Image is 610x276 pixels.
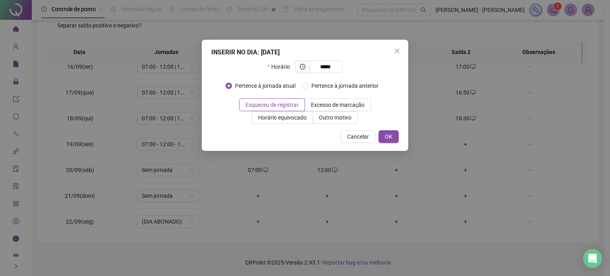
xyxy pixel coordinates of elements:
[394,48,400,54] span: close
[347,132,369,141] span: Cancelar
[211,48,399,57] div: INSERIR NO DIA : [DATE]
[258,114,307,121] span: Horário equivocado
[300,64,305,69] span: clock-circle
[267,60,295,73] label: Horário
[232,81,299,90] span: Pertence à jornada atual
[378,130,399,143] button: OK
[311,102,365,108] span: Excesso de marcação
[583,249,602,268] div: Open Intercom Messenger
[245,102,299,108] span: Esqueceu de registrar
[308,81,382,90] span: Pertence à jornada anterior
[341,130,375,143] button: Cancelar
[385,132,392,141] span: OK
[391,44,403,57] button: Close
[319,114,351,121] span: Outro motivo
